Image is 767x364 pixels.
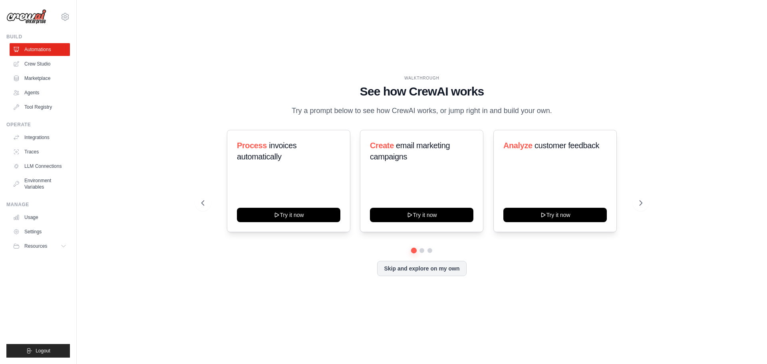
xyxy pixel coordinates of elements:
[10,160,70,173] a: LLM Connections
[201,75,642,81] div: WALKTHROUGH
[24,243,47,249] span: Resources
[288,105,556,117] p: Try a prompt below to see how CrewAI works, or jump right in and build your own.
[10,43,70,56] a: Automations
[6,121,70,128] div: Operate
[370,208,473,222] button: Try it now
[370,141,394,150] span: Create
[10,58,70,70] a: Crew Studio
[10,131,70,144] a: Integrations
[535,141,599,150] span: customer feedback
[10,211,70,224] a: Usage
[370,141,450,161] span: email marketing campaigns
[377,261,466,276] button: Skip and explore on my own
[10,225,70,238] a: Settings
[201,84,642,99] h1: See how CrewAI works
[10,86,70,99] a: Agents
[10,72,70,85] a: Marketplace
[10,101,70,113] a: Tool Registry
[10,145,70,158] a: Traces
[237,141,296,161] span: invoices automatically
[10,174,70,193] a: Environment Variables
[6,9,46,24] img: Logo
[36,348,50,354] span: Logout
[237,208,340,222] button: Try it now
[503,208,607,222] button: Try it now
[503,141,533,150] span: Analyze
[6,201,70,208] div: Manage
[6,34,70,40] div: Build
[237,141,267,150] span: Process
[6,344,70,358] button: Logout
[10,240,70,253] button: Resources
